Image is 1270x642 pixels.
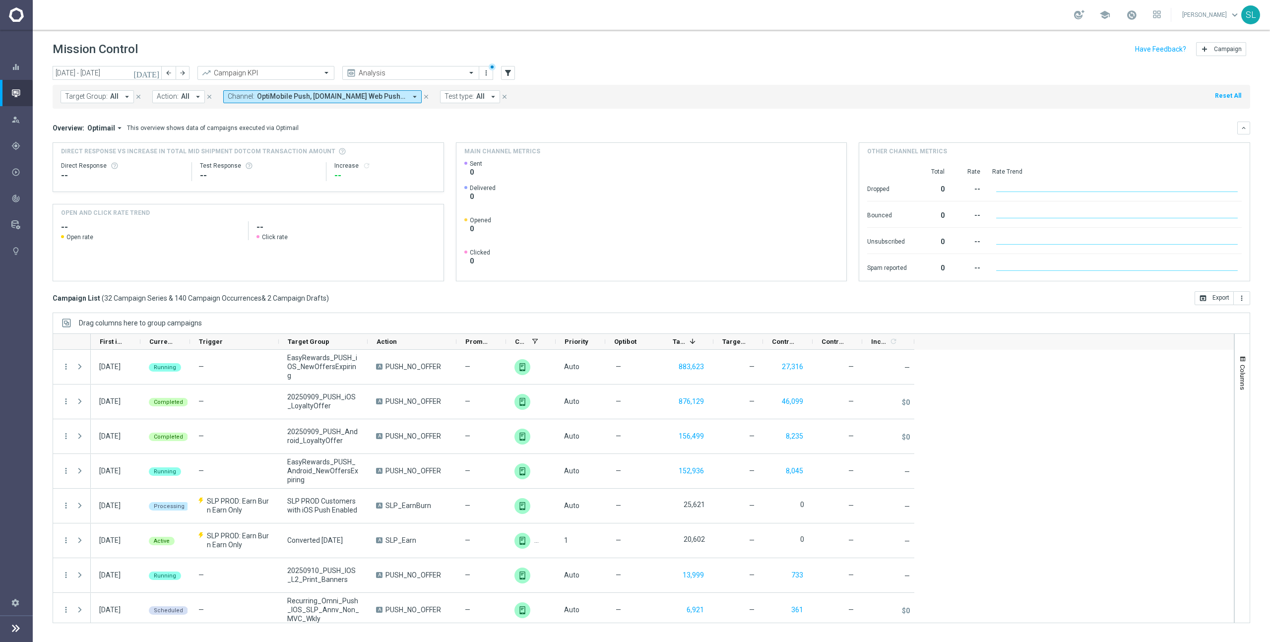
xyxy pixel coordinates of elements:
[470,168,482,177] span: 0
[261,294,266,302] span: &
[564,502,579,510] span: Auto
[772,338,796,345] span: Control Customers
[154,573,176,579] span: Running
[198,397,204,405] span: —
[99,571,121,579] div: 10 Sep 2025, Wednesday
[152,90,205,103] button: Action: All arrow_drop_down
[149,338,173,345] span: Current Status
[154,468,176,475] span: Running
[465,432,470,441] span: —
[781,395,804,408] button: 46,099
[470,257,490,265] span: 0
[1135,46,1186,53] input: Have Feedback?
[193,92,202,101] i: arrow_drop_down
[867,180,907,196] div: Dropped
[61,170,184,182] div: --
[919,206,945,222] div: 0
[904,503,910,511] span: —
[99,362,121,371] div: 10 Sep 2025, Wednesday
[149,571,181,580] colored-tag: Running
[149,466,181,476] colored-tag: Running
[149,397,188,406] colored-tag: Completed
[749,536,755,544] span: —
[207,531,270,549] span: SLP PROD: Earn Burn Earn Only
[62,397,70,406] i: more_vert
[785,465,804,477] button: 8,045
[100,338,124,345] span: First in Range
[198,467,204,475] span: —
[11,63,33,71] div: equalizer Dashboard
[564,536,568,544] span: 1
[501,66,515,80] button: filter_alt
[919,259,945,275] div: 0
[287,457,359,484] span: EasyRewards_PUSH_Android_NewOffersExpiring
[1229,9,1240,20] span: keyboard_arrow_down
[199,338,223,345] span: Trigger
[470,192,496,201] span: 0
[564,467,579,475] span: Auto
[102,294,104,303] span: (
[149,362,181,372] colored-tag: Running
[867,206,907,222] div: Bounced
[61,147,335,156] span: Direct Response VS Increase In Total Mid Shipment Dotcom Transaction Amount
[179,69,186,76] i: arrow_forward
[514,498,530,514] img: OptiMobile Push
[902,433,910,442] p: $0
[62,536,70,545] button: more_vert
[207,497,270,514] span: SLP PROD: Earn Burn Earn Only
[678,395,705,408] button: 876,129
[205,91,214,102] button: close
[99,432,121,441] div: 09 Sep 2025, Tuesday
[1241,5,1260,24] div: SL
[62,605,70,614] button: more_vert
[53,66,162,80] input: Select date range
[385,536,416,545] span: SLP_Earn
[133,68,160,77] i: [DATE]
[514,359,530,375] img: OptiMobile Push
[465,397,470,406] span: —
[722,338,746,345] span: Targeted Response Rate
[848,397,854,405] span: —
[514,568,530,583] div: OptiMobile Push
[565,338,588,345] span: Priority
[616,466,621,475] span: —
[11,54,32,80] div: Dashboard
[206,93,213,100] i: close
[11,141,32,150] div: Plan
[62,362,70,371] i: more_vert
[514,533,530,549] div: OptiMobile Push
[489,64,496,70] div: There are unsaved changes
[65,92,108,101] span: Target Group:
[678,361,705,373] button: 883,623
[1239,365,1247,390] span: Columns
[149,501,190,511] colored-tag: Processing
[470,249,490,257] span: Clicked
[1214,46,1242,53] span: Campaign
[377,338,397,345] span: Action
[564,432,579,440] span: Auto
[149,432,188,441] colored-tag: Completed
[749,363,755,371] span: —
[476,92,485,101] span: All
[11,247,33,255] div: lightbulb Optibot
[104,294,261,303] span: 32 Campaign Series & 140 Campaign Occurrences
[363,162,371,170] button: refresh
[1240,125,1247,131] i: keyboard_arrow_down
[470,224,491,233] span: 0
[867,147,947,156] h4: Other channel metrics
[287,392,359,410] span: 20250909_PUSH_iOS_LoyaltyOffer
[616,362,621,371] span: —
[376,398,382,404] span: A
[11,220,32,229] div: Data Studio
[334,170,436,182] div: --
[132,66,162,81] button: [DATE]
[749,502,755,510] span: —
[11,168,33,176] div: play_circle_outline Execute
[99,501,121,510] div: 08 Sep 2025, Monday
[749,397,755,405] span: —
[11,89,33,97] button: Mission Control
